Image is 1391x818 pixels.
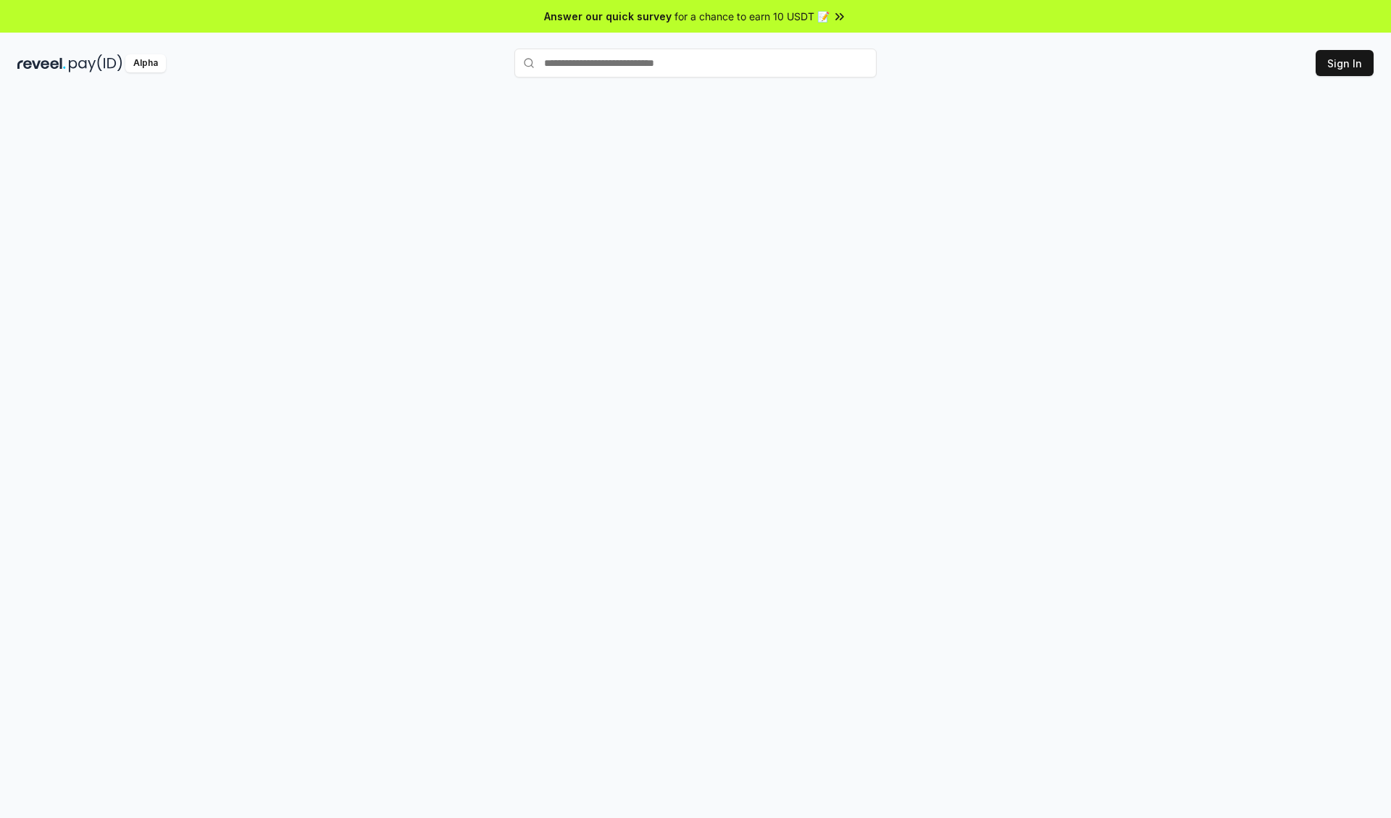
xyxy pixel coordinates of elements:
button: Sign In [1316,50,1374,76]
img: pay_id [69,54,122,72]
div: Alpha [125,54,166,72]
span: Answer our quick survey [544,9,672,24]
span: for a chance to earn 10 USDT 📝 [674,9,830,24]
img: reveel_dark [17,54,66,72]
